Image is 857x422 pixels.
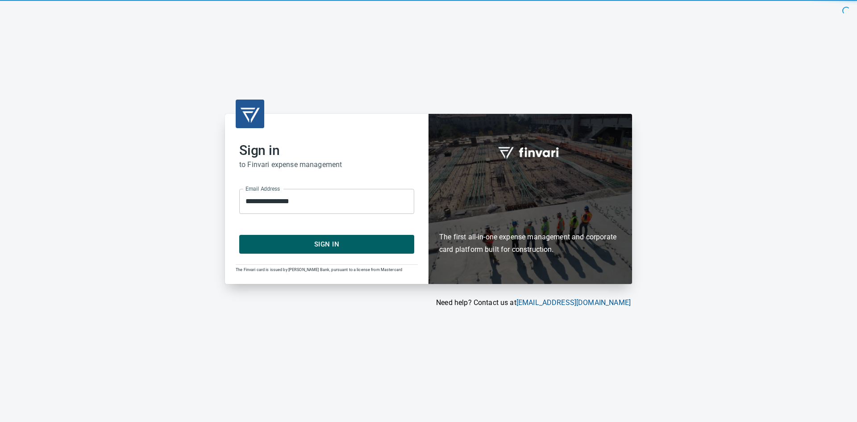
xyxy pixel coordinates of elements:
img: transparent_logo.png [239,103,261,125]
img: fullword_logo_white.png [497,142,564,163]
span: The Finvari card is issued by [PERSON_NAME] Bank, pursuant to a license from Mastercard [236,267,402,272]
p: Need help? Contact us at [225,297,631,308]
button: Sign In [239,235,414,254]
a: [EMAIL_ADDRESS][DOMAIN_NAME] [516,298,631,307]
div: Finvari [428,114,632,284]
h6: to Finvari expense management [239,159,414,171]
h2: Sign in [239,142,414,159]
span: Sign In [249,238,404,250]
h6: The first all-in-one expense management and corporate card platform built for construction. [439,180,621,256]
